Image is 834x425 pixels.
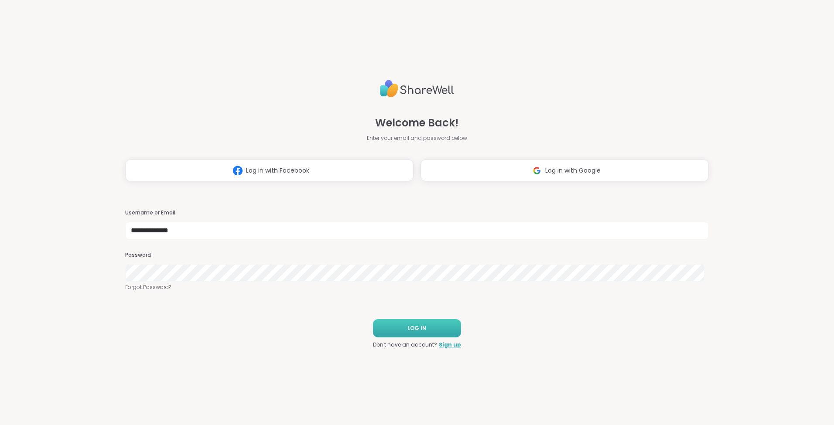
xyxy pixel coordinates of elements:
[125,252,709,259] h3: Password
[420,160,709,181] button: Log in with Google
[545,166,601,175] span: Log in with Google
[125,209,709,217] h3: Username or Email
[529,163,545,179] img: ShareWell Logomark
[375,115,458,131] span: Welcome Back!
[125,160,414,181] button: Log in with Facebook
[380,76,454,101] img: ShareWell Logo
[373,319,461,337] button: LOG IN
[407,324,426,332] span: LOG IN
[439,341,461,349] a: Sign up
[246,166,309,175] span: Log in with Facebook
[229,163,246,179] img: ShareWell Logomark
[125,283,709,291] a: Forgot Password?
[367,134,467,142] span: Enter your email and password below
[373,341,437,349] span: Don't have an account?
